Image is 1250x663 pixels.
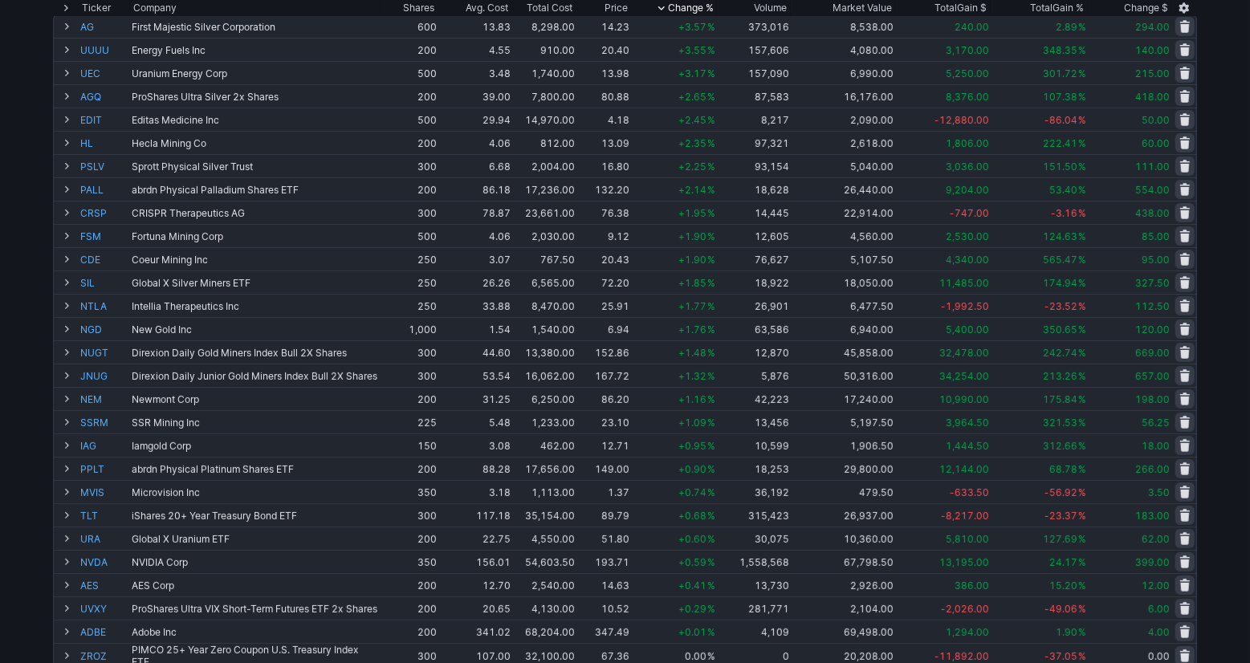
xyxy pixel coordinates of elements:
span: % [1078,161,1086,173]
span: +1.85 [678,277,706,289]
div: abrdn Physical Palladium Shares ETF [132,184,379,196]
span: 112.50 [1135,300,1170,312]
div: Direxion Daily Junior Gold Miners Index Bull 2X Shares [132,370,379,382]
span: +3.57 [678,21,706,33]
td: 767.50 [512,247,576,270]
td: 300 [381,364,438,387]
td: 149.00 [576,457,631,480]
td: 2,004.00 [512,154,576,177]
span: % [707,161,715,173]
span: +1.90 [678,230,706,242]
td: 4.06 [438,131,512,154]
span: 222.41 [1043,137,1077,149]
span: % [1078,347,1086,359]
span: 174.94 [1043,277,1077,289]
a: NGD [80,318,128,340]
div: Coeur Mining Inc [132,254,379,266]
span: % [1078,137,1086,149]
td: 72.20 [576,270,631,294]
td: 300 [381,154,438,177]
td: 250 [381,294,438,317]
td: 26,440.00 [791,177,896,201]
span: 5,250.00 [946,67,989,79]
span: 85.00 [1142,230,1170,242]
span: 321.53 [1043,417,1077,429]
td: 9.12 [576,224,631,247]
span: +1.16 [678,393,706,405]
span: -1,992.50 [941,300,989,312]
span: % [707,114,715,126]
td: 53.54 [438,364,512,387]
div: ProShares Ultra Silver 2x Shares [132,91,379,103]
div: abrdn Physical Platinum Shares ETF [132,463,379,475]
span: +1.09 [678,417,706,429]
td: 44.60 [438,340,512,364]
span: 554.00 [1135,184,1170,196]
td: 18,922 [717,270,791,294]
span: +2.25 [678,161,706,173]
a: NUGT [80,341,128,364]
td: 17,240.00 [791,387,896,410]
span: 4,340.00 [946,254,989,266]
td: 6.68 [438,154,512,177]
span: 50.00 [1142,114,1170,126]
span: % [1078,254,1086,266]
div: Sprott Physical Silver Trust [132,161,379,173]
td: 5,107.50 [791,247,896,270]
td: 2,030.00 [512,224,576,247]
td: 26,901 [717,294,791,317]
td: 13.83 [438,14,512,38]
span: 350.65 [1043,323,1077,336]
td: 6,565.00 [512,270,576,294]
span: 95.00 [1142,254,1170,266]
td: 33.88 [438,294,512,317]
span: 34,254.00 [939,370,989,382]
td: 22,914.00 [791,201,896,224]
span: % [1078,393,1086,405]
span: +0.95 [678,440,706,452]
td: 500 [381,108,438,131]
span: +2.35 [678,137,706,149]
td: 12,870 [717,340,791,364]
td: 45,858.00 [791,340,896,364]
td: 2,090.00 [791,108,896,131]
td: 97,321 [717,131,791,154]
td: 200 [381,84,438,108]
td: 479.50 [791,480,896,503]
td: 63,586 [717,317,791,340]
span: -23.52 [1044,300,1077,312]
span: 151.50 [1043,161,1077,173]
td: 80.88 [576,84,631,108]
span: 312.66 [1043,440,1077,452]
td: 1,740.00 [512,61,576,84]
span: +2.65 [678,91,706,103]
td: 6,990.00 [791,61,896,84]
td: 3.07 [438,247,512,270]
td: 6,250.00 [512,387,576,410]
td: 1,000 [381,317,438,340]
span: +1.95 [678,207,706,219]
td: 14.23 [576,14,631,38]
span: % [1078,277,1086,289]
td: 157,606 [717,38,791,61]
td: 26.26 [438,270,512,294]
td: 8,538.00 [791,14,896,38]
a: MVIS [80,481,128,503]
td: 600 [381,14,438,38]
td: 5.48 [438,410,512,433]
td: 39.00 [438,84,512,108]
a: HL [80,132,128,154]
a: NTLA [80,295,128,317]
td: 12,605 [717,224,791,247]
a: PPLT [80,458,128,480]
span: 301.72 [1043,67,1077,79]
td: 50,316.00 [791,364,896,387]
span: % [1078,417,1086,429]
span: 9,204.00 [946,184,989,196]
span: % [707,370,715,382]
span: 18.00 [1142,440,1170,452]
span: 1,806.00 [946,137,989,149]
span: 438.00 [1135,207,1170,219]
td: 150 [381,433,438,457]
span: % [1078,207,1086,219]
